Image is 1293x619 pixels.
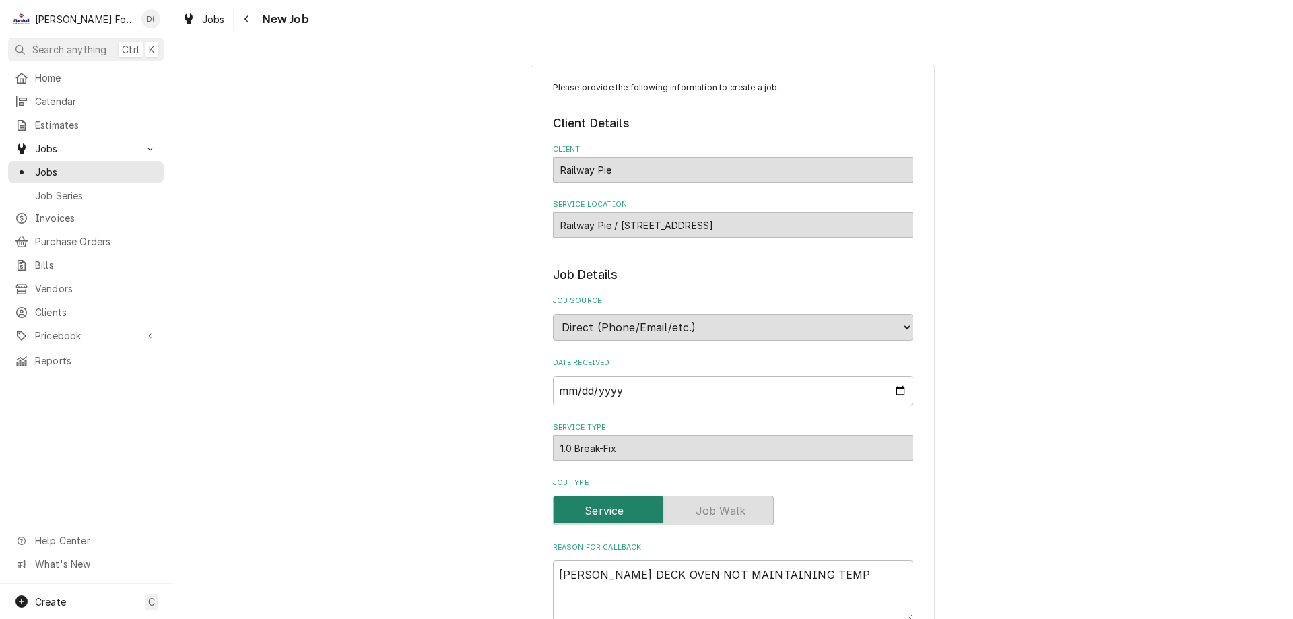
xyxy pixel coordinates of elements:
span: Help Center [35,533,156,548]
span: C [148,595,155,609]
div: Derek Testa (81)'s Avatar [141,9,160,28]
button: Search anythingCtrlK [8,38,164,61]
legend: Job Details [553,266,913,284]
span: Pricebook [35,329,137,343]
a: Invoices [8,207,164,229]
span: Jobs [202,12,225,26]
div: Railway Pie [553,157,913,183]
span: Estimates [35,118,157,132]
span: Home [35,71,157,85]
div: Railway Pie / 938 Lees River Ave, Somerset, MA 02726 [553,212,913,238]
a: Calendar [8,90,164,112]
span: Ctrl [122,42,139,57]
span: Vendors [35,282,157,296]
button: Navigate back [236,8,258,30]
a: Home [8,67,164,89]
span: What's New [35,557,156,571]
div: Marshall Food Equipment Service's Avatar [12,9,31,28]
a: Go to Help Center [8,529,164,552]
label: Service Type [553,422,913,433]
div: Job Source [553,296,913,341]
div: 1.0 Break-Fix [553,435,913,461]
span: Clients [35,305,157,319]
a: Purchase Orders [8,230,164,253]
a: Vendors [8,278,164,300]
span: K [149,42,155,57]
div: Service Location [553,199,913,238]
label: Job Type [553,478,913,488]
div: Job Type [553,478,913,525]
span: Create [35,596,66,608]
span: New Job [258,10,309,28]
a: Estimates [8,114,164,136]
div: D( [141,9,160,28]
label: Service Location [553,199,913,210]
a: Go to Pricebook [8,325,164,347]
a: Job Series [8,185,164,207]
a: Clients [8,301,164,323]
legend: Client Details [553,115,913,132]
div: Client [553,144,913,183]
a: Go to Jobs [8,137,164,160]
a: Reports [8,350,164,372]
span: Reports [35,354,157,368]
a: Jobs [176,8,230,30]
label: Date Received [553,358,913,368]
input: yyyy-mm-dd [553,376,913,405]
div: Service Type [553,422,913,461]
div: Date Received [553,358,913,405]
span: Jobs [35,165,157,179]
span: Purchase Orders [35,234,157,249]
label: Client [553,144,913,155]
span: Job Series [35,189,157,203]
p: Please provide the following information to create a job: [553,82,913,94]
div: Service [553,496,913,525]
div: M [12,9,31,28]
label: Job Source [553,296,913,306]
a: Go to What's New [8,553,164,575]
a: Bills [8,254,164,276]
span: Calendar [35,94,157,108]
span: Search anything [32,42,106,57]
div: [PERSON_NAME] Food Equipment Service [35,12,134,26]
a: Jobs [8,161,164,183]
span: Bills [35,258,157,272]
span: Jobs [35,141,137,156]
label: Reason For Callback [553,542,913,553]
span: Invoices [35,211,157,225]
